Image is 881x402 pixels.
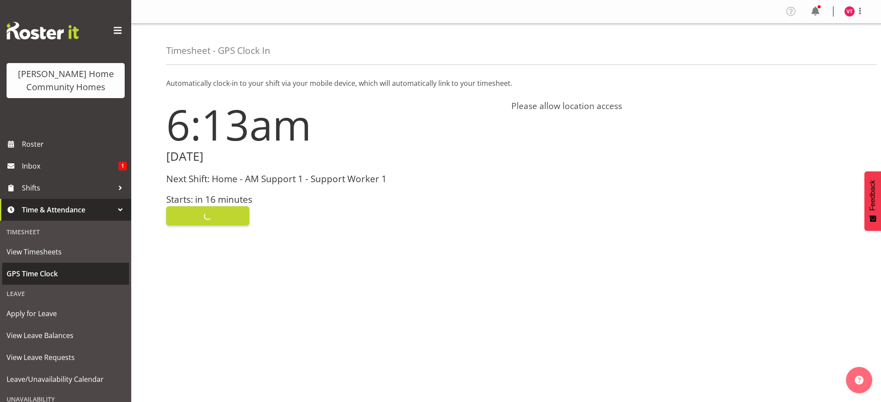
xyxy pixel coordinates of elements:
[864,171,881,231] button: Feedback - Show survey
[869,180,877,211] span: Feedback
[166,150,501,163] h2: [DATE]
[7,245,125,258] span: View Timesheets
[2,223,129,241] div: Timesheet
[7,373,125,386] span: Leave/Unavailability Calendar
[22,181,114,194] span: Shifts
[7,22,79,39] img: Rosterit website logo
[166,174,501,184] h3: Next Shift: Home - AM Support 1 - Support Worker 1
[166,46,270,56] h4: Timesheet - GPS Clock In
[2,263,129,285] a: GPS Time Clock
[2,285,129,303] div: Leave
[2,346,129,368] a: View Leave Requests
[7,267,125,280] span: GPS Time Clock
[2,324,129,346] a: View Leave Balances
[855,376,864,384] img: help-xxl-2.png
[2,241,129,263] a: View Timesheets
[2,303,129,324] a: Apply for Leave
[7,307,125,320] span: Apply for Leave
[22,159,119,173] span: Inbox
[7,351,125,364] span: View Leave Requests
[166,101,501,148] h1: 6:13am
[511,101,846,111] h4: Please allow location access
[166,194,501,205] h3: Starts: in 16 minutes
[22,138,127,151] span: Roster
[7,329,125,342] span: View Leave Balances
[2,368,129,390] a: Leave/Unavailability Calendar
[22,203,114,216] span: Time & Attendance
[119,162,127,170] span: 1
[15,67,116,94] div: [PERSON_NAME] Home Community Homes
[844,6,855,17] img: vanessa-thornley8527.jpg
[166,78,846,88] p: Automatically clock-in to your shift via your mobile device, which will automatically link to you...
